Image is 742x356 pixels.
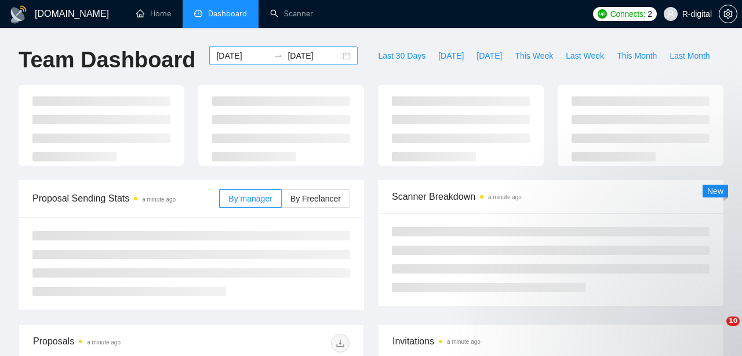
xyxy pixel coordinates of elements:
span: 10 [726,317,740,326]
a: homeHome [136,9,171,19]
span: This Month [617,49,657,62]
button: Last 30 Days [372,46,432,65]
input: Start date [216,49,269,62]
input: End date [288,49,340,62]
button: This Week [508,46,559,65]
time: a minute ago [142,196,176,203]
span: setting [719,9,737,19]
span: By manager [228,194,272,203]
span: By Freelancer [290,194,341,203]
span: Last 30 Days [378,49,425,62]
button: [DATE] [432,46,470,65]
time: a minute ago [87,339,121,346]
button: Last Week [559,46,610,65]
time: a minute ago [488,194,522,200]
span: This Week [515,49,553,62]
button: This Month [610,46,663,65]
span: Proposal Sending Stats [32,191,219,206]
span: Last Month [670,49,710,62]
button: setting [719,5,737,23]
span: [DATE] [477,49,502,62]
a: setting [719,9,737,19]
span: Dashboard [208,9,247,19]
span: Scanner Breakdown [392,189,710,204]
div: Proposals [33,334,191,353]
span: swap-right [274,51,283,60]
span: Connects: [610,8,645,20]
h1: Team Dashboard [19,46,195,74]
span: Invitations [392,334,709,348]
span: to [274,51,283,60]
iframe: Intercom live chat [703,317,730,344]
span: user [667,10,675,18]
a: searchScanner [270,9,313,19]
button: Last Month [663,46,716,65]
time: a minute ago [447,339,481,345]
span: Last Week [566,49,604,62]
span: dashboard [194,9,202,17]
span: [DATE] [438,49,464,62]
button: [DATE] [470,46,508,65]
span: New [707,186,723,196]
img: logo [9,5,28,24]
img: upwork-logo.png [598,9,607,19]
span: 2 [648,8,652,20]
